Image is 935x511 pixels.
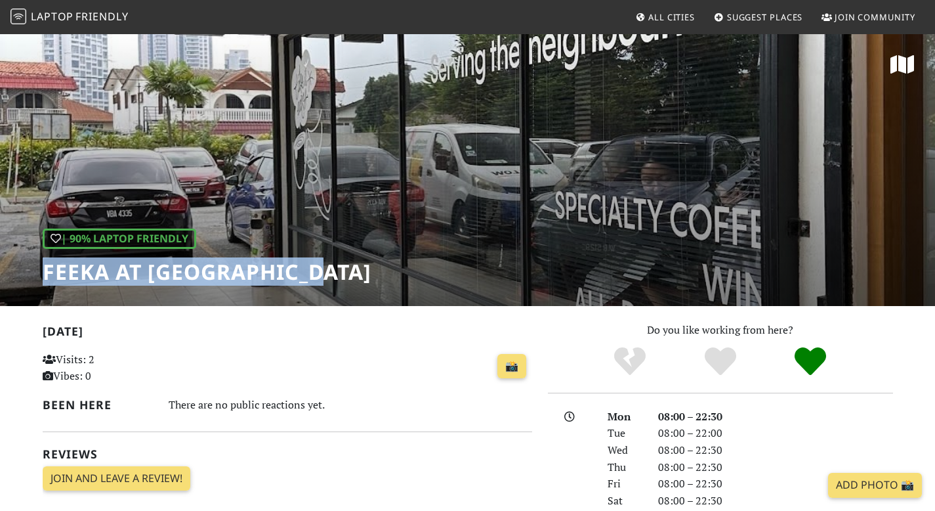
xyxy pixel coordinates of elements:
a: LaptopFriendly LaptopFriendly [10,6,129,29]
a: 📸 [497,354,526,379]
h2: Been here [43,398,154,412]
a: Join and leave a review! [43,466,190,491]
h2: Reviews [43,447,532,461]
div: Fri [600,476,650,493]
span: Join Community [835,11,915,23]
div: 08:00 – 22:30 [650,442,901,459]
p: Do you like working from here? [548,322,893,339]
div: | 90% Laptop Friendly [43,229,196,250]
div: 08:00 – 22:30 [650,476,901,493]
a: All Cities [630,5,700,29]
div: 08:00 – 22:30 [650,459,901,476]
div: Sat [600,493,650,510]
div: Tue [600,425,650,442]
div: There are no public reactions yet. [169,395,532,414]
span: Suggest Places [727,11,803,23]
a: Suggest Places [709,5,808,29]
span: Laptop [31,9,73,24]
h2: [DATE] [43,324,532,344]
span: All Cities [648,11,695,23]
div: Definitely! [765,345,856,378]
p: Visits: 2 Vibes: 0 [43,351,196,385]
span: Friendly [75,9,128,24]
a: Join Community [816,5,921,29]
div: 08:00 – 22:30 [650,493,901,510]
div: 08:00 – 22:30 [650,409,901,426]
img: LaptopFriendly [10,9,26,24]
div: Yes [675,345,766,378]
div: No [585,345,675,378]
div: Thu [600,459,650,476]
h1: FEEKA at [GEOGRAPHIC_DATA] [43,259,371,284]
div: 08:00 – 22:00 [650,425,901,442]
div: Mon [600,409,650,426]
div: Wed [600,442,650,459]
